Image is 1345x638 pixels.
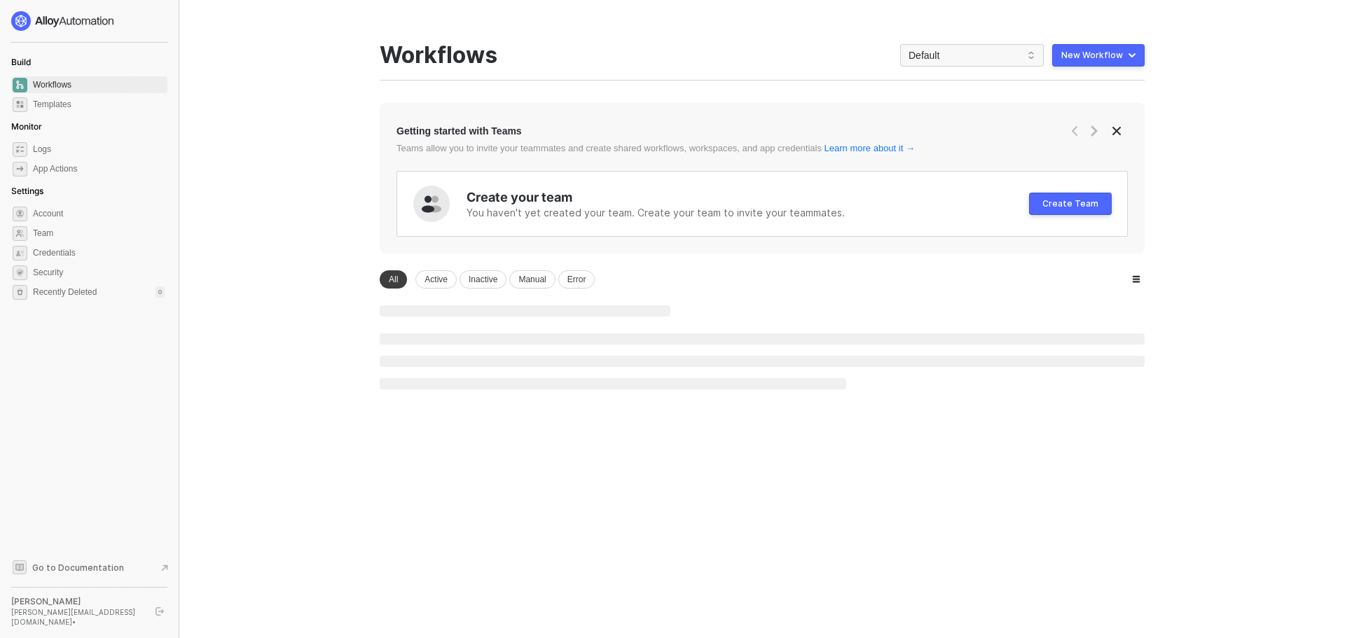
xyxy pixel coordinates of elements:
span: Security [33,264,165,281]
span: settings [13,207,27,221]
div: 0 [156,286,165,298]
a: Learn more about it → [825,143,915,153]
span: Default [909,45,1035,66]
span: team [13,226,27,241]
span: security [13,265,27,280]
span: Go to Documentation [32,562,124,574]
span: Logs [33,141,165,158]
div: Getting started with Teams [396,124,522,138]
div: Error [558,270,595,289]
span: icon-arrow-right [1089,125,1100,137]
span: icon-logs [13,142,27,157]
button: New Workflow [1052,44,1145,67]
span: document-arrow [158,561,172,575]
span: dashboard [13,78,27,92]
span: logout [156,607,164,616]
div: App Actions [33,163,77,175]
div: Create your team [467,188,1029,206]
div: Workflows [380,42,497,69]
span: icon-arrow-left [1069,125,1080,137]
a: Knowledge Base [11,559,168,576]
span: Recently Deleted [33,286,97,298]
a: logo [11,11,167,31]
div: [PERSON_NAME][EMAIL_ADDRESS][DOMAIN_NAME] • [11,607,143,627]
div: Inactive [460,270,506,289]
span: Templates [33,96,165,113]
span: Settings [11,186,43,196]
span: Account [33,205,165,222]
div: [PERSON_NAME] [11,596,143,607]
div: Teams allow you to invite your teammates and create shared workflows, workspaces, and app credent... [396,142,981,154]
span: credentials [13,246,27,261]
span: icon-app-actions [13,162,27,176]
div: Active [415,270,457,289]
span: icon-close [1111,125,1122,137]
div: You haven't yet created your team. Create your team to invite your teammates. [467,206,1029,220]
span: settings [13,285,27,300]
span: Workflows [33,76,165,93]
span: Build [11,57,31,67]
div: Manual [509,270,555,289]
span: Credentials [33,244,165,261]
span: marketplace [13,97,27,112]
span: Monitor [11,121,42,132]
div: All [380,270,407,289]
button: Create Team [1029,193,1112,215]
div: Create Team [1042,198,1098,209]
div: New Workflow [1061,50,1123,61]
img: logo [11,11,115,31]
span: Team [33,225,165,242]
span: documentation [13,560,27,574]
